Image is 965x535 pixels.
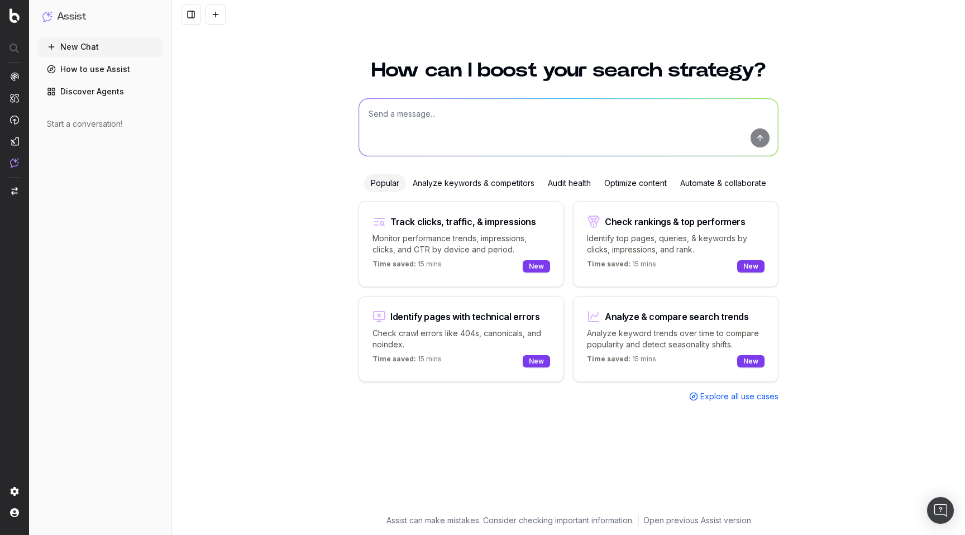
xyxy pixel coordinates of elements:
p: Assist can make mistakes. Consider checking important information. [386,515,634,526]
img: Botify logo [9,8,20,23]
div: Automate & collaborate [673,174,773,192]
img: Analytics [10,72,19,81]
p: Analyze keyword trends over time to compare popularity and detect seasonality shifts. [587,328,765,350]
p: Identify top pages, queries, & keywords by clicks, impressions, and rank. [587,233,765,255]
p: Monitor performance trends, impressions, clicks, and CTR by device and period. [372,233,550,255]
div: Analyze keywords & competitors [406,174,541,192]
button: Assist [42,9,158,25]
p: 15 mins [587,260,656,273]
img: Assist [10,158,19,168]
div: Check rankings & top performers [605,217,746,226]
span: Time saved: [587,260,630,268]
div: Open Intercom Messenger [927,497,954,524]
a: Discover Agents [38,83,163,101]
button: New Chat [38,38,163,56]
span: Time saved: [372,355,416,363]
span: Time saved: [372,260,416,268]
div: New [523,355,550,367]
img: Intelligence [10,93,19,103]
p: 15 mins [372,260,442,273]
h1: How can I boost your search strategy? [359,60,778,80]
img: Switch project [11,187,18,195]
img: Studio [10,137,19,146]
div: Track clicks, traffic, & impressions [390,217,536,226]
div: New [737,355,765,367]
img: Activation [10,115,19,125]
span: Time saved: [587,355,630,363]
div: Optimize content [598,174,673,192]
a: Open previous Assist version [643,515,751,526]
a: How to use Assist [38,60,163,78]
div: Audit health [541,174,598,192]
img: Setting [10,487,19,496]
img: My account [10,508,19,517]
p: 15 mins [587,355,656,368]
div: Analyze & compare search trends [605,312,749,321]
p: Check crawl errors like 404s, canonicals, and noindex. [372,328,550,350]
div: New [523,260,550,273]
div: Start a conversation! [47,118,154,130]
div: Identify pages with technical errors [390,312,540,321]
a: Explore all use cases [689,391,778,402]
p: 15 mins [372,355,442,368]
div: New [737,260,765,273]
div: Popular [364,174,406,192]
h1: Assist [57,9,86,25]
span: Explore all use cases [700,391,778,402]
img: Assist [42,11,52,22]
